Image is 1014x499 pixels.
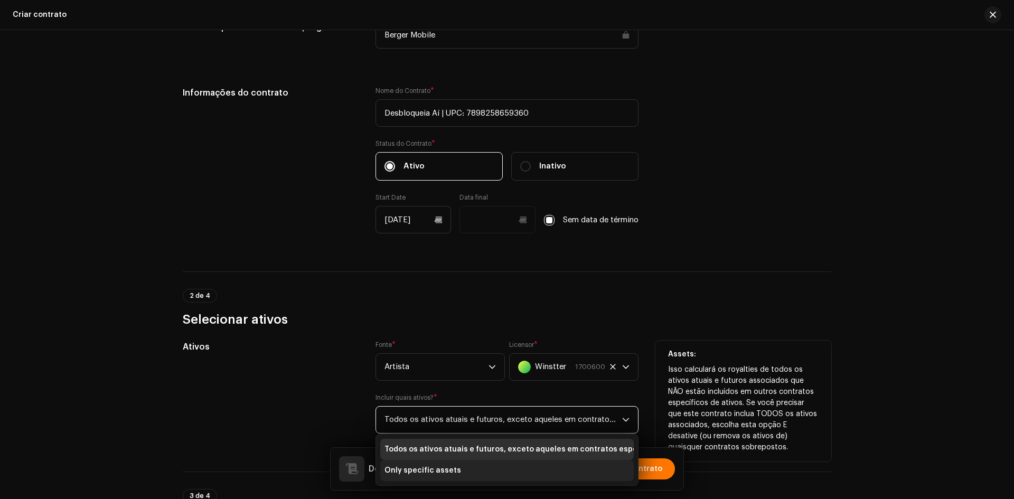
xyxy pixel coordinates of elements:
label: Fonte [375,341,396,349]
h5: Desbloqueia Aí | UPC: 7898258659360 [369,463,524,475]
span: 3 de 4 [190,493,210,499]
li: Only specific assets [380,460,634,481]
ul: Option List [376,435,638,485]
p: Assets: [668,349,819,360]
label: Nome do Contrato [375,87,434,95]
span: Ativo [403,161,425,172]
h3: Selecionar ativos [183,311,831,328]
span: Winstter [518,354,622,380]
label: Start Date [375,193,406,202]
span: Only specific assets [384,465,461,476]
label: Status do Contrato [375,139,639,148]
label: Sem data de término [563,214,639,226]
span: Winstter [535,354,566,380]
div: dropdown trigger [489,354,496,380]
p: Isso calculará os royalties de todos os ativos atuais e futuros associados que NÃO estão incluído... [668,364,819,453]
label: Incluir quais ativos? [375,393,437,402]
label: Licensor [509,341,538,349]
label: Data final [459,193,488,202]
span: Todos os ativos atuais e futuros, exceto aqueles em contratos específicos de ativos [384,444,699,455]
div: dropdown trigger [622,354,630,380]
div: 1700600 [575,354,605,380]
span: Todos os ativos atuais e futuros, exceto aqueles em contratos específicos de ativos [384,407,622,433]
div: dropdown trigger [622,407,630,433]
input: Digite algo... [375,99,639,127]
span: Artista [384,354,489,380]
h5: Informações do contrato [183,87,359,99]
li: Todos os ativos atuais e futuros, exceto aqueles em contratos específicos de ativos [380,439,634,460]
span: 2 de 4 [190,293,210,299]
span: Inativo [539,161,566,172]
h5: Ativos [183,341,359,353]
